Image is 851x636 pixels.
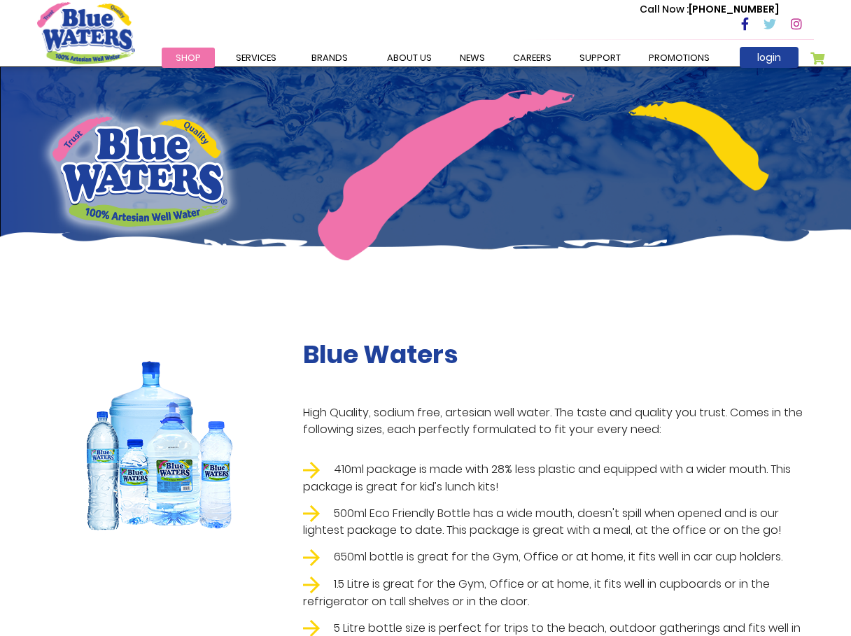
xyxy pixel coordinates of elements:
span: Shop [176,51,201,64]
li: 500ml Eco Friendly Bottle has a wide mouth, doesn't spill when opened and is our lightest package... [303,505,814,539]
span: Services [236,51,276,64]
li: 1.5 Litre is great for the Gym, Office or at home, it fits well in cupboards or in the refrigerat... [303,576,814,610]
a: store logo [37,2,135,64]
h2: Blue Waters [303,339,814,369]
p: High Quality, sodium free, artesian well water. The taste and quality you trust. Comes in the fol... [303,404,814,438]
li: 410ml package is made with 28% less plastic and equipped with a wider mouth. This package is grea... [303,461,814,495]
a: News [446,48,499,68]
a: login [740,47,799,68]
li: 650ml bottle is great for the Gym, Office or at home, it fits well in car cup holders. [303,549,814,566]
span: Brands [311,51,348,64]
p: [PHONE_NUMBER] [640,2,779,17]
a: Promotions [635,48,724,68]
span: Call Now : [640,2,689,16]
a: support [565,48,635,68]
a: careers [499,48,565,68]
a: about us [373,48,446,68]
